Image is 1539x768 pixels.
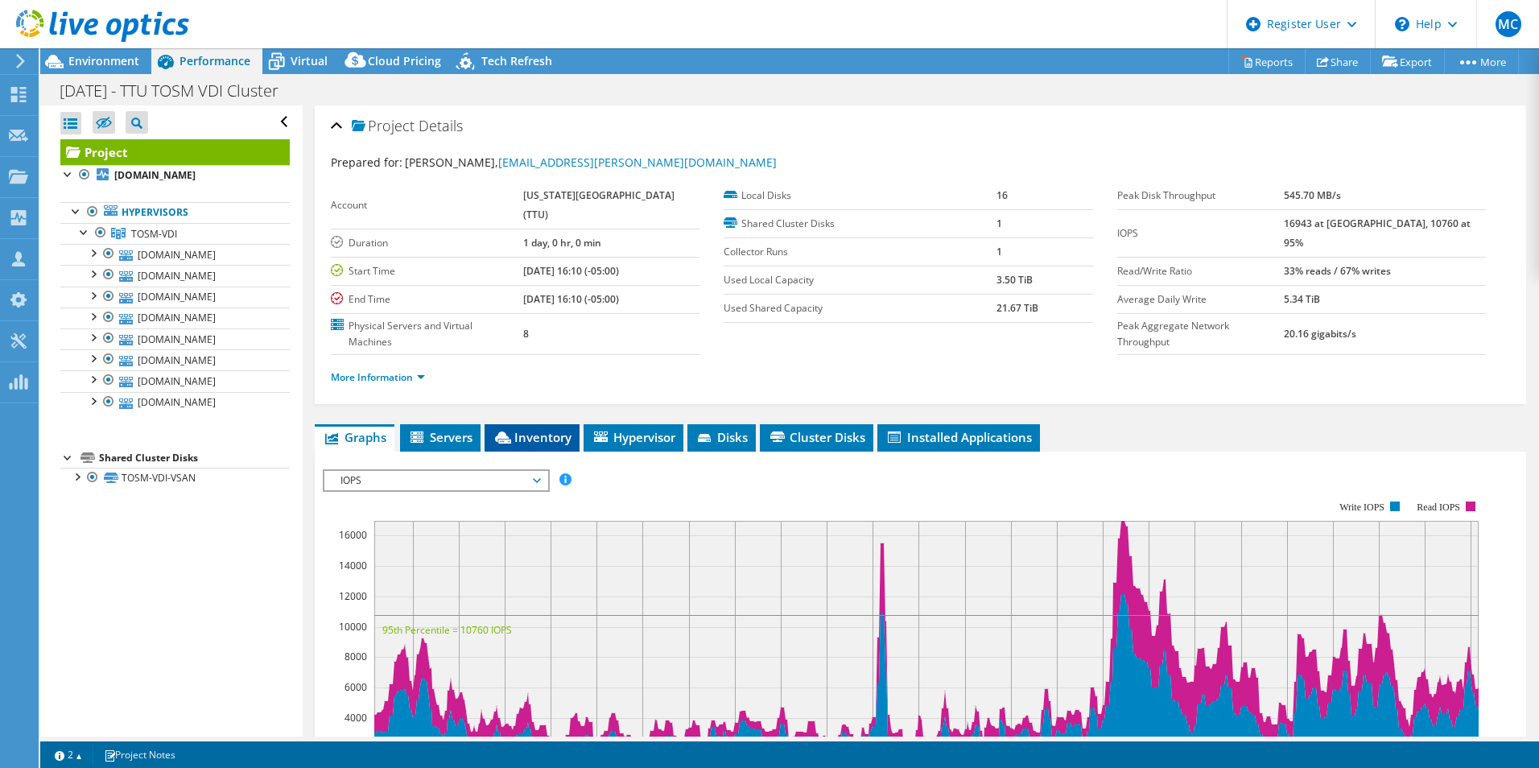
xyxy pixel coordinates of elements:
label: Physical Servers and Virtual Machines [331,318,523,350]
a: [EMAIL_ADDRESS][PERSON_NAME][DOMAIN_NAME] [498,155,777,170]
b: 20.16 gigabits/s [1284,327,1356,341]
a: More Information [331,370,425,384]
text: 4000 [345,711,367,725]
span: Inventory [493,429,571,445]
b: 1 day, 0 hr, 0 min [523,236,601,250]
b: 33% reads / 67% writes [1284,264,1391,278]
a: 2 [43,745,93,765]
label: Used Shared Capacity [724,300,996,316]
a: [DOMAIN_NAME] [60,392,290,413]
span: MC [1496,11,1521,37]
span: Installed Applications [885,429,1032,445]
b: 16943 at [GEOGRAPHIC_DATA], 10760 at 95% [1284,217,1471,250]
b: [DATE] 16:10 (-05:00) [523,292,619,306]
label: Shared Cluster Disks [724,216,996,232]
b: [DATE] 16:10 (-05:00) [523,264,619,278]
label: Local Disks [724,188,996,204]
span: IOPS [332,471,539,490]
label: Used Local Capacity [724,272,996,288]
a: Hypervisors [60,202,290,223]
label: Collector Runs [724,244,996,260]
text: 16000 [339,528,367,542]
span: Details [419,116,463,135]
text: 10000 [339,620,367,634]
text: 14000 [339,559,367,572]
span: Environment [68,53,139,68]
label: Prepared for: [331,155,402,170]
label: Peak Disk Throughput [1117,188,1285,204]
b: 545.70 MB/s [1284,188,1341,202]
text: 95th Percentile = 10760 IOPS [382,623,512,637]
svg: \n [1395,17,1409,31]
b: 8 [523,327,529,341]
span: Cloud Pricing [368,53,441,68]
label: End Time [331,291,523,308]
a: Project [60,139,290,165]
a: Project Notes [93,745,187,765]
div: Shared Cluster Disks [99,448,290,468]
span: Hypervisor [592,429,675,445]
a: [DOMAIN_NAME] [60,165,290,186]
span: Servers [408,429,472,445]
a: [DOMAIN_NAME] [60,349,290,370]
b: 5.34 TiB [1284,292,1320,306]
span: Graphs [323,429,386,445]
text: 12000 [339,589,367,603]
span: Performance [179,53,250,68]
b: [DOMAIN_NAME] [114,168,196,182]
b: [US_STATE][GEOGRAPHIC_DATA] (TTU) [523,188,675,221]
b: 1 [996,245,1002,258]
text: 8000 [345,650,367,663]
a: TOSM-VDI-VSAN [60,468,290,489]
a: [DOMAIN_NAME] [60,308,290,328]
label: Peak Aggregate Network Throughput [1117,318,1285,350]
label: Average Daily Write [1117,291,1285,308]
b: 16 [996,188,1008,202]
b: 3.50 TiB [996,273,1033,287]
text: 6000 [345,680,367,694]
span: [PERSON_NAME], [405,155,777,170]
span: Tech Refresh [481,53,552,68]
label: IOPS [1117,225,1285,242]
b: 21.67 TiB [996,301,1038,315]
a: [DOMAIN_NAME] [60,328,290,349]
label: Duration [331,235,523,251]
text: Write IOPS [1339,502,1384,513]
a: [DOMAIN_NAME] [60,287,290,308]
h1: [DATE] - TTU TOSM VDI Cluster [52,82,303,100]
a: Reports [1228,49,1306,74]
a: Share [1305,49,1371,74]
text: Read IOPS [1417,502,1460,513]
span: Virtual [291,53,328,68]
span: Disks [695,429,748,445]
a: More [1444,49,1519,74]
label: Start Time [331,263,523,279]
span: Project [352,118,415,134]
label: Read/Write Ratio [1117,263,1285,279]
a: [DOMAIN_NAME] [60,370,290,391]
a: [DOMAIN_NAME] [60,244,290,265]
a: TOSM-VDI [60,223,290,244]
label: Account [331,197,523,213]
b: 1 [996,217,1002,230]
a: [DOMAIN_NAME] [60,265,290,286]
span: Cluster Disks [768,429,865,445]
span: TOSM-VDI [131,227,177,241]
a: Export [1370,49,1445,74]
